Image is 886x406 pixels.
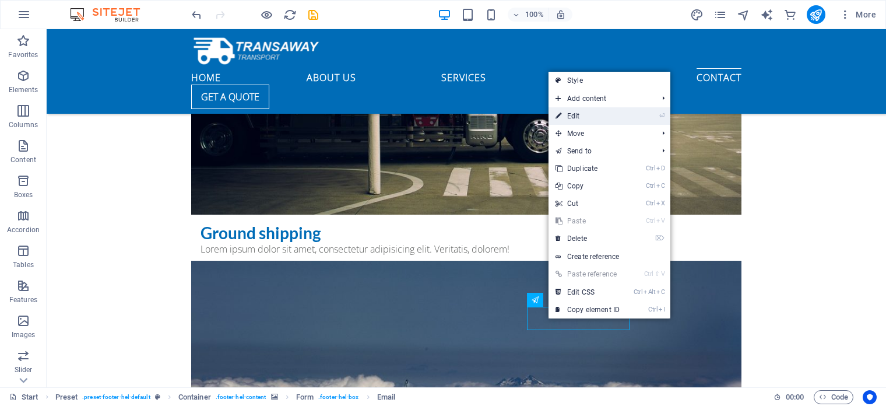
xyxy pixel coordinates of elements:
span: Click to select. Double-click to edit [178,390,211,404]
i: Ctrl [646,164,655,172]
p: Slider [15,365,33,374]
button: Usercentrics [863,390,877,404]
i: Commerce [783,8,797,22]
span: Click to select. Double-click to edit [55,390,78,404]
button: More [835,5,881,24]
img: Editor Logo [67,8,154,22]
i: X [656,199,664,207]
i: Ctrl [646,199,655,207]
i: ⏎ [659,112,664,120]
h6: Session time [774,390,804,404]
span: Code [819,390,848,404]
span: More [839,9,876,20]
a: CtrlICopy element ID [549,301,627,318]
i: V [661,270,664,278]
button: undo [189,8,203,22]
a: CtrlCCopy [549,177,627,195]
i: Ctrl [634,288,643,296]
span: Add content [549,90,653,107]
p: Features [9,295,37,304]
i: AI Writer [760,8,774,22]
a: Create reference [549,248,670,265]
nav: breadcrumb [55,390,396,404]
i: D [656,164,664,172]
a: Send to [549,142,653,160]
span: Click to select. Double-click to edit [296,390,314,404]
a: CtrlXCut [549,195,627,212]
i: Save (Ctrl+S) [307,8,320,22]
span: . preset-footer-hel-default [82,390,150,404]
i: This element contains a background [271,394,278,400]
button: publish [807,5,825,24]
p: Content [10,155,36,164]
p: Columns [9,120,38,129]
i: Publish [809,8,822,22]
i: Alt [644,288,655,296]
span: : [794,393,796,401]
button: commerce [783,8,797,22]
button: text_generator [760,8,774,22]
span: Move [549,125,653,142]
i: V [656,217,664,225]
p: Favorites [8,50,38,60]
i: ⌦ [655,235,664,242]
a: CtrlAltCEdit CSS [549,283,627,301]
a: ⌦Delete [549,230,627,247]
button: reload [283,8,297,22]
a: CtrlDDuplicate [549,160,627,177]
span: 00 00 [786,390,804,404]
button: 100% [508,8,549,22]
a: ⏎Edit [549,107,627,125]
a: Style [549,72,670,89]
i: Pages (Ctrl+Alt+S) [713,8,727,22]
p: Images [12,330,36,339]
span: . footer-hel-box [318,390,358,404]
p: Elements [9,85,38,94]
i: I [659,306,664,313]
i: Ctrl [646,217,655,225]
i: This element is a customizable preset [155,394,160,400]
span: Click to select. Double-click to edit [377,390,395,404]
button: pages [713,8,727,22]
a: CtrlVPaste [549,212,627,230]
button: save [306,8,320,22]
i: Design (Ctrl+Alt+Y) [690,8,704,22]
button: design [690,8,704,22]
button: navigator [737,8,751,22]
p: Accordion [7,225,40,235]
i: On resize automatically adjust zoom level to fit chosen device. [555,9,566,20]
a: Click to cancel selection. Double-click to open Pages [9,390,38,404]
a: Ctrl⇧VPaste reference [549,265,627,283]
i: C [656,182,664,190]
span: . footer-hel-content [216,390,266,404]
p: Boxes [14,190,33,199]
i: Ctrl [648,306,658,313]
button: Code [814,390,853,404]
i: Navigator [737,8,750,22]
i: Ctrl [644,270,653,278]
i: Reload page [283,8,297,22]
h6: 100% [525,8,544,22]
button: Click here to leave preview mode and continue editing [259,8,273,22]
p: Tables [13,260,34,269]
i: ⇧ [655,270,660,278]
i: C [656,288,664,296]
i: Undo: Delete elements (Ctrl+Z) [190,8,203,22]
i: Ctrl [646,182,655,190]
